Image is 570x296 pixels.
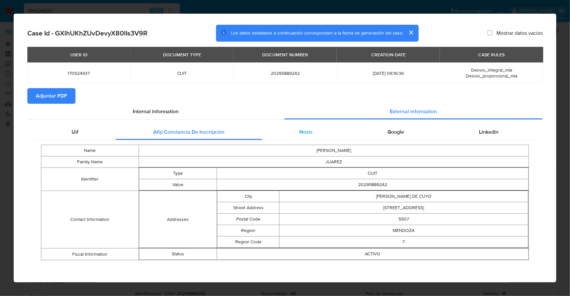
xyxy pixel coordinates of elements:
span: Internal information [133,108,179,115]
td: Status [139,248,217,260]
span: Los datos detallados a continuación corresponden a la fecha de generación del caso. [231,30,403,36]
div: closure-recommendation-modal [14,14,556,282]
span: Google [387,128,404,136]
div: Detailed external info [34,124,536,140]
td: Postal Code [217,213,279,225]
span: Desvio_integral_mla [471,66,512,73]
td: Street Address [217,202,279,213]
div: CASE RULES [475,49,509,60]
td: MENDOZA [279,225,528,236]
td: Identifier [41,168,139,191]
div: Detailed info [27,104,543,119]
td: Name [41,145,139,156]
td: Value [139,179,217,190]
input: Mostrar datos vacíos [487,30,493,35]
td: 20295889242 [217,179,529,190]
div: CREATION DATE [367,49,410,60]
span: [DATE] 06:16:36 [345,70,432,76]
span: Uif [72,128,78,136]
td: CUIT [217,168,529,179]
span: Afip Constancia De Inscripción [153,128,225,136]
td: 5507 [279,213,528,225]
td: Type [139,168,217,179]
td: Family Name [41,156,139,168]
td: ACTIVO [217,248,529,260]
span: External information [390,108,437,115]
button: cerrar [403,25,419,40]
td: [STREET_ADDRESS] [279,202,528,213]
div: DOCUMENT TYPE [159,49,205,60]
span: Desvio_proporcional_mla [466,72,517,79]
span: Adjuntar PDF [36,89,67,103]
span: Mostrar datos vacíos [496,30,543,36]
td: Contact Information [41,191,139,248]
td: JUAREZ [139,156,529,168]
div: USER ID [66,49,91,60]
td: City [217,191,279,202]
td: [PERSON_NAME] DE CUYO [279,191,528,202]
span: Nosis [299,128,313,136]
td: Region Code [217,236,279,248]
td: [PERSON_NAME] [139,145,529,156]
td: 7 [279,236,528,248]
td: Fiscal Information [41,248,139,260]
span: CUIT [138,70,226,76]
span: 20295889242 [241,70,329,76]
div: DOCUMENT NUMBER [258,49,312,60]
button: Adjuntar PDF [27,88,75,104]
td: Addresses [139,191,217,248]
h2: Case Id - GXlhUKhZUvDevyX80lIs3V9R [27,29,147,37]
span: Linkedin [479,128,498,136]
button: Cerrar ventana [541,9,547,15]
span: 170524937 [35,70,123,76]
td: Region [217,225,279,236]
